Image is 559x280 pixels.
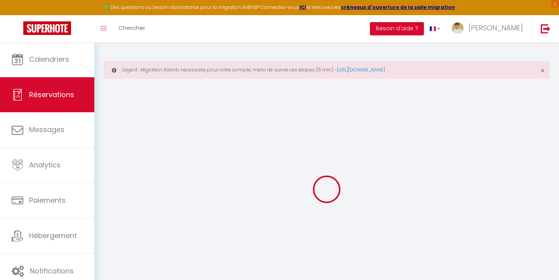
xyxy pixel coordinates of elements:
span: Analytics [29,160,61,170]
span: Calendriers [29,54,69,64]
span: Réservations [29,90,74,99]
span: [PERSON_NAME] [469,23,523,33]
button: Besoin d'aide ? [370,22,424,35]
button: Close [540,67,545,74]
a: créneaux d'ouverture de la salle migration [341,4,455,10]
span: Paiements [29,195,66,205]
span: × [540,66,545,75]
a: ICI [299,4,306,10]
span: Chercher [118,24,145,32]
span: Hébergement [29,231,77,240]
span: Messages [29,125,64,134]
a: Chercher [113,15,151,42]
img: ... [452,22,464,34]
a: [URL][DOMAIN_NAME] [337,66,385,73]
div: Urgent : Migration Airbnb nécessaire pour votre compte, merci de suivre ces étapes (5 min) - [104,61,550,79]
span: Notifications [30,266,74,276]
button: Ouvrir le widget de chat LiveChat [6,3,30,26]
img: Super Booking [23,21,71,35]
img: logout [541,24,550,33]
a: ... [PERSON_NAME] [446,15,533,42]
